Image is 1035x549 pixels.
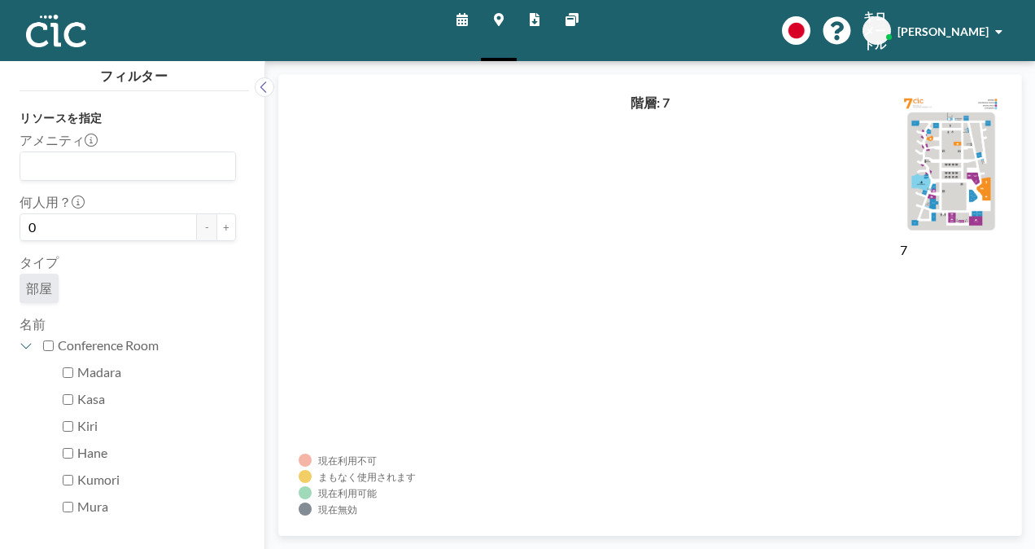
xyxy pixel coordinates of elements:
[20,61,249,84] h4: フィルター
[318,455,377,467] div: 現在利用不可
[77,364,121,380] font: Madara
[216,213,236,241] button: +
[26,280,52,296] span: 部屋
[897,24,989,38] span: [PERSON_NAME]
[631,94,670,111] h4: 階層: 7
[77,472,120,487] font: Kumori
[20,316,46,332] label: 名前
[20,152,235,180] div: Search for option
[900,94,1002,239] img: e756fe08e05d43b3754d147caf3627ee.png
[318,487,377,499] div: 現在利用可能
[900,242,907,257] label: 7
[58,337,159,353] font: Conference Room
[20,194,72,209] font: 何人用？
[197,213,216,241] button: -
[77,418,98,433] font: Kiri
[318,503,357,516] div: 現在無効
[77,445,107,460] font: Hane
[318,471,416,483] div: まもなく使用されます
[20,111,236,125] h3: リソースを指定
[77,391,105,406] font: Kasa
[26,15,86,47] img: organization-logo
[22,156,226,177] input: Search for option
[20,132,85,147] font: アメニティ
[77,498,108,514] font: Mura
[863,9,890,52] span: キロメートル
[20,254,59,270] font: タイプ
